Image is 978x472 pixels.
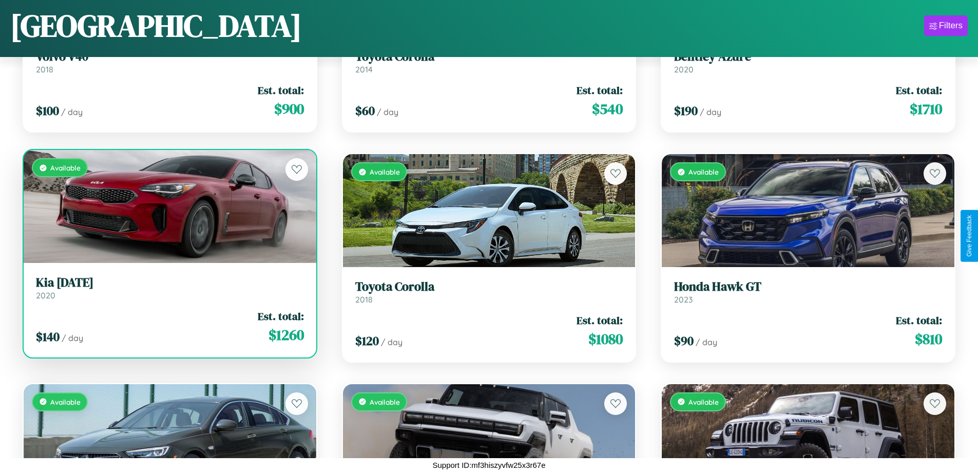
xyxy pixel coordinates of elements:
[915,329,942,349] span: $ 810
[674,102,698,119] span: $ 190
[910,99,942,119] span: $ 1710
[355,332,379,349] span: $ 120
[674,279,942,294] h3: Honda Hawk GT
[588,329,623,349] span: $ 1080
[592,99,623,119] span: $ 540
[36,290,55,300] span: 2020
[36,275,304,300] a: Kia [DATE]2020
[688,167,719,176] span: Available
[696,337,717,347] span: / day
[50,398,81,406] span: Available
[258,83,304,98] span: Est. total:
[674,279,942,305] a: Honda Hawk GT2023
[36,328,60,345] span: $ 140
[355,279,623,305] a: Toyota Corolla2018
[269,325,304,345] span: $ 1260
[355,279,623,294] h3: Toyota Corolla
[577,83,623,98] span: Est. total:
[896,83,942,98] span: Est. total:
[36,102,59,119] span: $ 100
[381,337,402,347] span: / day
[700,107,721,117] span: / day
[896,313,942,328] span: Est. total:
[258,309,304,324] span: Est. total:
[61,107,83,117] span: / day
[939,21,963,31] div: Filters
[355,294,373,305] span: 2018
[355,49,623,74] a: Toyota Corolla2014
[36,275,304,290] h3: Kia [DATE]
[674,49,942,74] a: Bentley Azure2020
[966,215,973,257] div: Give Feedback
[10,5,302,47] h1: [GEOGRAPHIC_DATA]
[688,398,719,406] span: Available
[355,64,373,74] span: 2014
[355,102,375,119] span: $ 60
[370,398,400,406] span: Available
[36,49,304,74] a: Volvo V402018
[36,64,53,74] span: 2018
[62,333,83,343] span: / day
[370,167,400,176] span: Available
[674,332,694,349] span: $ 90
[924,15,968,36] button: Filters
[50,163,81,172] span: Available
[674,294,693,305] span: 2023
[432,458,545,472] p: Support ID: mf3hiszyvfw25x3r67e
[377,107,398,117] span: / day
[274,99,304,119] span: $ 900
[577,313,623,328] span: Est. total:
[674,64,694,74] span: 2020
[355,49,623,64] h3: Toyota Corolla
[674,49,942,64] h3: Bentley Azure
[36,49,304,64] h3: Volvo V40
